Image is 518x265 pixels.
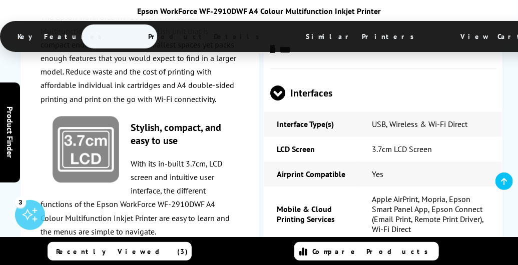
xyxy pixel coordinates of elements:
[294,242,439,260] a: Compare Products
[359,136,502,161] td: 3.7cm LCD Screen
[48,242,192,260] a: Recently Viewed (3)
[53,116,119,182] img: Epson-3.7cm-Display-Icon.png
[291,24,434,48] span: Similar Printers
[264,111,359,136] td: Interface Type(s)
[312,247,433,256] span: Compare Products
[264,161,359,186] td: Airprint Compatible
[359,186,502,241] td: Apple AirPrint, Mopria, Epson Smart Panel App, Epson Connect (Email Print, Remote Print Driver), ...
[133,24,280,48] span: Product Details
[3,24,122,48] span: Key Features
[41,121,239,147] h3: Stylish, compact, and easy to use
[359,161,502,186] td: Yes
[5,107,15,158] span: Product Finder
[264,186,359,241] td: Mobile & Cloud Printing Services
[41,157,239,238] p: With its in-built 3.7cm, LCD screen and intuitive user interface, the different functions of the ...
[270,74,496,111] span: Interfaces
[359,111,502,136] td: USB, Wireless & Wi-Fi Direct
[56,247,188,256] span: Recently Viewed (3)
[264,136,359,161] td: LCD Screen
[15,196,26,207] div: 3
